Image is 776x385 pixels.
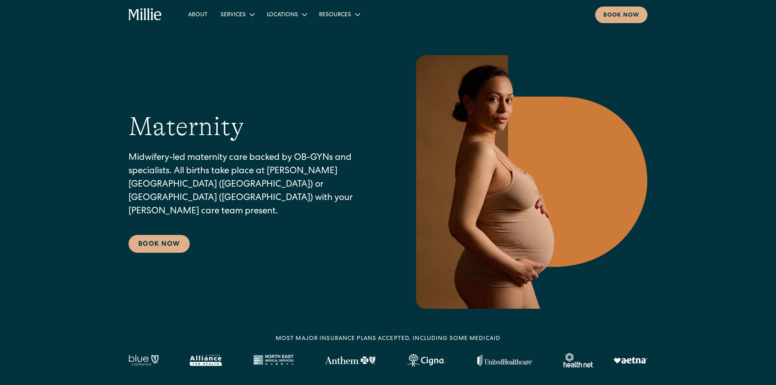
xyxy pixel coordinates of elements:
div: Book now [603,11,639,20]
div: Resources [313,8,366,21]
img: Alameda Alliance logo [190,355,222,366]
h1: Maternity [129,111,244,142]
div: Locations [267,11,298,19]
img: United Healthcare logo [477,355,532,366]
img: Healthnet logo [564,353,594,368]
img: Aetna logo [613,357,647,363]
img: North East Medical Services logo [253,355,294,366]
div: Locations [260,8,313,21]
div: Services [221,11,246,19]
img: Blue California logo [129,355,159,366]
div: Resources [319,11,351,19]
div: MOST MAJOR INSURANCE PLANS ACCEPTED, INCLUDING some MEDICAID [276,335,500,343]
p: Midwifery-led maternity care backed by OB-GYNs and specialists. All births take place at [PERSON_... [129,152,378,219]
img: Pregnant woman in neutral underwear holding her belly, standing in profile against a warm-toned g... [411,55,647,309]
img: Cigna logo [407,354,446,367]
a: About [182,8,214,21]
div: Services [214,8,260,21]
img: Anthem Logo [325,356,375,364]
a: Book now [595,6,647,23]
a: Book Now [129,235,190,253]
a: home [129,8,162,21]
